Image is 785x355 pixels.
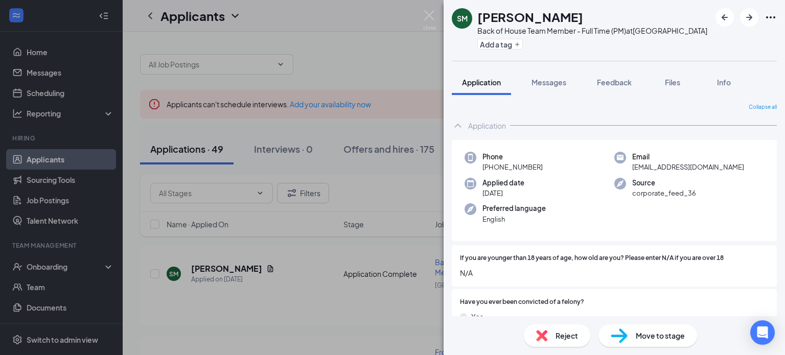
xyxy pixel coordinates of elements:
span: Messages [532,78,566,87]
span: Files [665,78,680,87]
span: [DATE] [482,188,524,198]
span: N/A [460,267,769,278]
svg: Ellipses [765,11,777,23]
span: corporate_feed_36 [632,188,696,198]
span: Source [632,178,696,188]
button: ArrowLeftNew [715,8,734,27]
span: Feedback [597,78,632,87]
div: SM [457,13,468,23]
span: [PHONE_NUMBER] [482,162,543,172]
div: Open Intercom Messenger [750,320,775,345]
svg: ArrowLeftNew [719,11,731,23]
span: Applied date [482,178,524,188]
span: [EMAIL_ADDRESS][DOMAIN_NAME] [632,162,744,172]
span: If you are younger than 18 years of age, how old are you? Please enter N/A if you are over 18 [460,253,724,263]
span: Email [632,152,744,162]
h1: [PERSON_NAME] [477,8,583,26]
svg: ChevronUp [452,120,464,132]
span: Move to stage [636,330,685,341]
button: PlusAdd a tag [477,39,523,50]
button: ArrowRight [740,8,758,27]
span: Collapse all [749,103,777,111]
svg: Plus [514,41,520,48]
span: Phone [482,152,543,162]
span: Have you ever been convicted of a felony? [460,297,584,307]
span: Reject [556,330,578,341]
span: Info [717,78,731,87]
span: Preferred language [482,203,546,214]
svg: ArrowRight [743,11,755,23]
div: Application [468,121,506,131]
span: Application [462,78,501,87]
span: Yes [471,311,483,322]
div: Back of House Team Member - Full Time (PM) at [GEOGRAPHIC_DATA] [477,26,707,36]
span: English [482,214,546,224]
